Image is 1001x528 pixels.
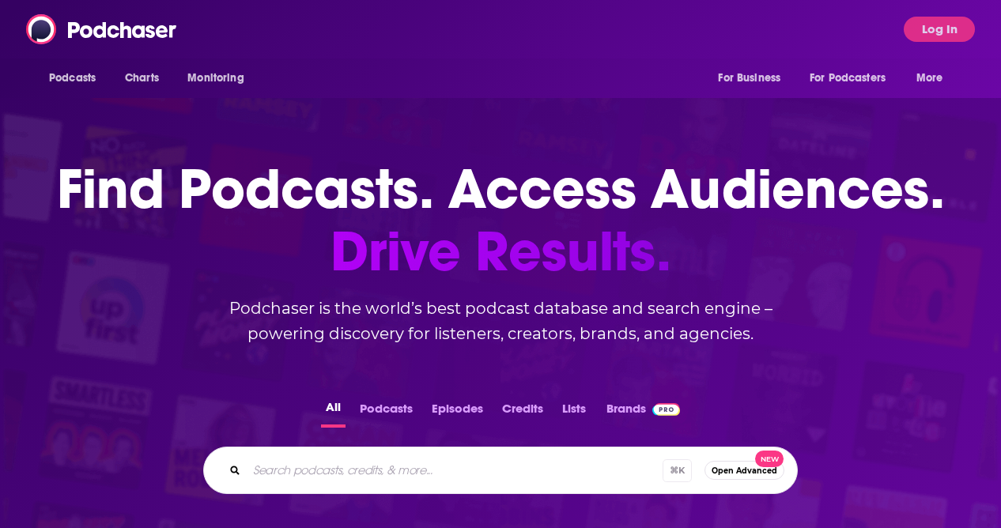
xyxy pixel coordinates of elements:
button: open menu [905,63,963,93]
span: Charts [125,67,159,89]
img: Podchaser - Follow, Share and Rate Podcasts [26,14,178,44]
h1: Find Podcasts. Access Audiences. [57,158,945,283]
button: Podcasts [355,397,417,428]
span: Podcasts [49,67,96,89]
span: For Business [718,67,780,89]
span: Open Advanced [712,466,777,475]
span: Monitoring [187,67,244,89]
button: Lists [557,397,591,428]
button: All [321,397,346,428]
button: Open AdvancedNew [704,461,784,480]
button: Credits [497,397,548,428]
button: open menu [38,63,116,93]
span: New [755,451,784,467]
button: open menu [707,63,800,93]
h2: Podchaser is the world’s best podcast database and search engine – powering discovery for listene... [184,296,817,346]
span: For Podcasters [810,67,886,89]
span: Drive Results. [57,221,945,283]
button: Log In [904,17,975,42]
input: Search podcasts, credits, & more... [247,458,663,483]
div: Search podcasts, credits, & more... [203,447,798,494]
button: open menu [799,63,908,93]
span: ⌘ K [663,459,692,482]
button: open menu [176,63,264,93]
a: Charts [115,63,168,93]
img: Podchaser Pro [652,403,680,416]
button: Episodes [427,397,488,428]
span: More [916,67,943,89]
a: BrandsPodchaser Pro [606,397,680,428]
